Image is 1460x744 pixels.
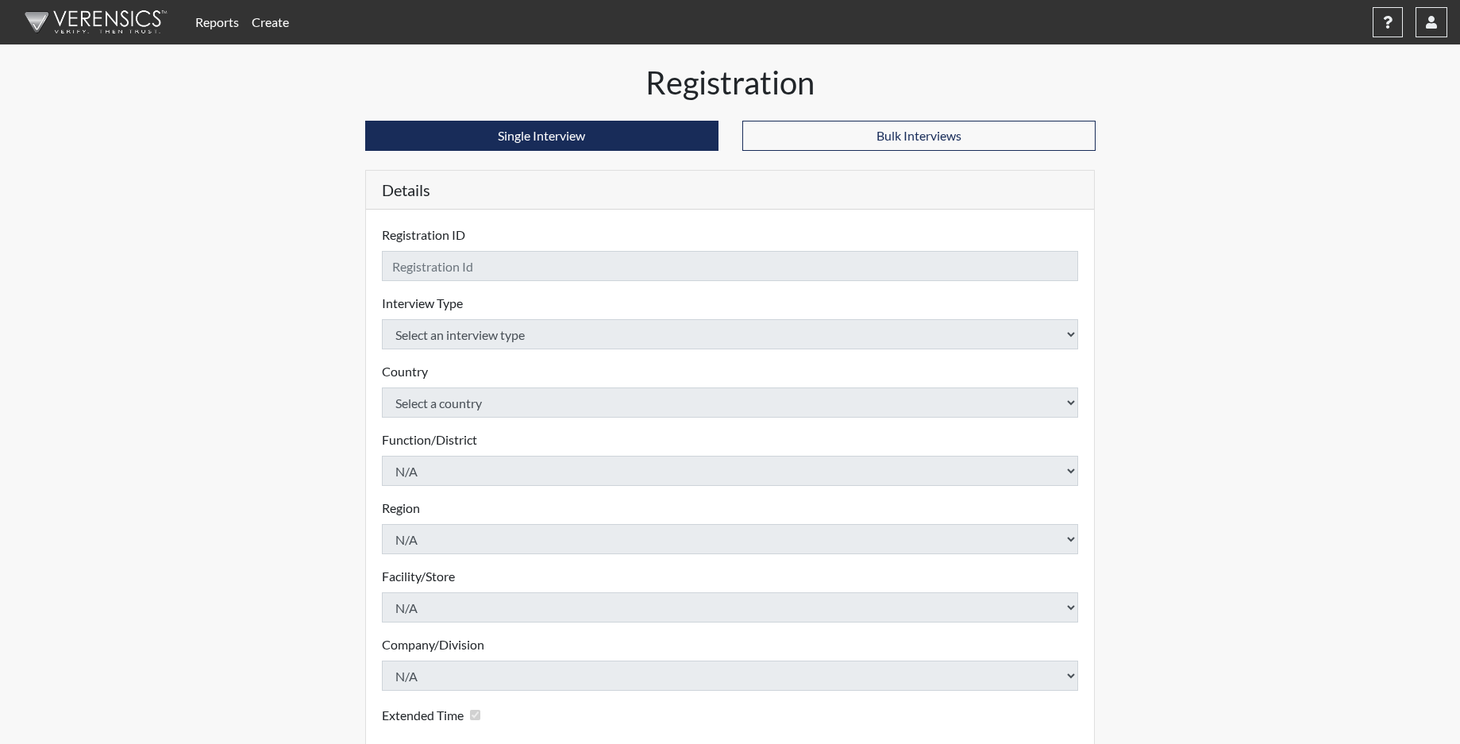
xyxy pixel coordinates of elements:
[382,430,477,449] label: Function/District
[382,706,464,725] label: Extended Time
[382,567,455,586] label: Facility/Store
[742,121,1096,151] button: Bulk Interviews
[382,362,428,381] label: Country
[382,704,487,727] div: Checking this box will provide the interviewee with an accomodation of extra time to answer each ...
[365,64,1096,102] h1: Registration
[382,499,420,518] label: Region
[365,121,718,151] button: Single Interview
[382,226,465,245] label: Registration ID
[189,6,245,38] a: Reports
[382,635,484,654] label: Company/Division
[382,251,1079,281] input: Insert a Registration ID, which needs to be a unique alphanumeric value for each interviewee
[382,294,463,313] label: Interview Type
[245,6,295,38] a: Create
[366,171,1095,210] h5: Details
